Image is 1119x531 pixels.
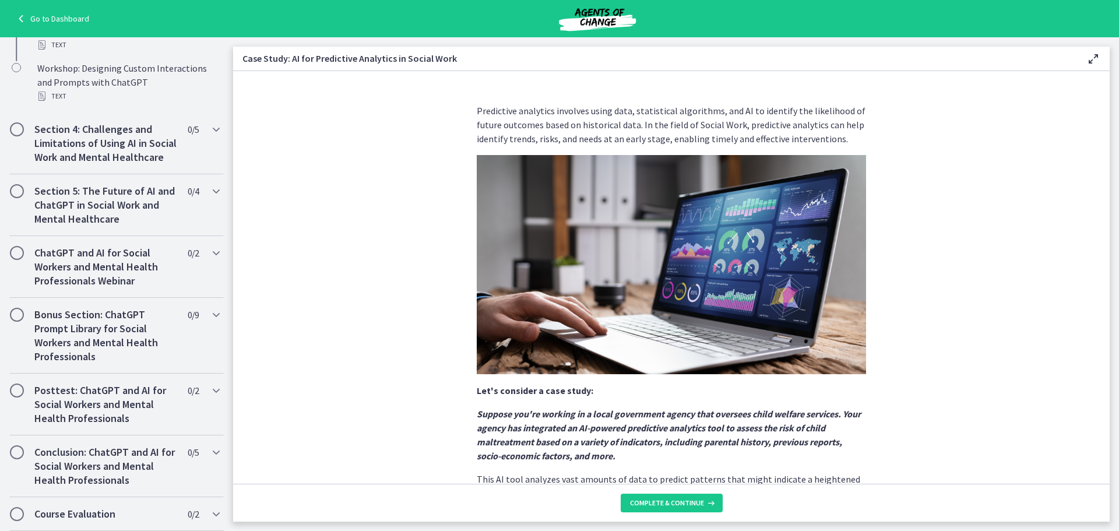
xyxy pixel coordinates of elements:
[37,61,219,103] div: Workshop: Designing Custom Interactions and Prompts with ChatGPT
[527,5,667,33] img: Agents of Change
[188,384,199,398] span: 0 / 2
[477,472,866,528] p: This AI tool analyzes vast amounts of data to predict patterns that might indicate a heightened r...
[37,89,219,103] div: Text
[477,385,593,396] strong: Let's consider a case study:
[14,12,89,26] a: Go to Dashboard
[37,38,219,52] div: Text
[188,122,199,136] span: 0 / 5
[621,494,723,512] button: Complete & continue
[477,408,861,462] strong: Suppose you're working in a local government agency that oversees child welfare services. Your ag...
[34,184,177,226] h2: Section 5: The Future of AI and ChatGPT in Social Work and Mental Healthcare
[188,246,199,260] span: 0 / 2
[188,507,199,521] span: 0 / 2
[34,308,177,364] h2: Bonus Section: ChatGPT Prompt Library for Social Workers and Mental Health Professionals
[34,445,177,487] h2: Conclusion: ChatGPT and AI for Social Workers and Mental Health Professionals
[34,384,177,425] h2: Posttest: ChatGPT and AI for Social Workers and Mental Health Professionals
[477,155,866,374] img: Slides_for_Title_Slides_for_ChatGPT_and_AI_for_Social_Work_%285%29.png
[630,498,704,508] span: Complete & continue
[34,122,177,164] h2: Section 4: Challenges and Limitations of Using AI in Social Work and Mental Healthcare
[188,308,199,322] span: 0 / 9
[188,184,199,198] span: 0 / 4
[242,51,1068,65] h3: Case Study: AI for Predictive Analytics in Social Work
[188,445,199,459] span: 0 / 5
[34,507,177,521] h2: Course Evaluation
[34,246,177,288] h2: ChatGPT and AI for Social Workers and Mental Health Professionals Webinar
[477,104,866,146] p: Predictive analytics involves using data, statistical algorithms, and AI to identify the likeliho...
